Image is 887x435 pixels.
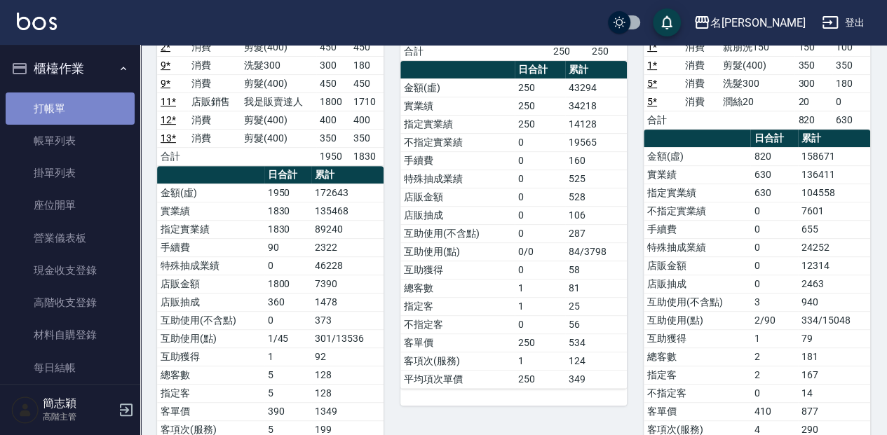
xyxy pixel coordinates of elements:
[316,38,350,56] td: 450
[6,189,135,221] a: 座位開單
[311,329,384,347] td: 301/13536
[43,396,114,410] h5: 簡志穎
[311,347,384,366] td: 92
[157,256,264,275] td: 特殊抽成業績
[798,238,870,256] td: 24252
[311,166,384,184] th: 累計
[688,8,811,37] button: 名[PERSON_NAME]
[798,130,870,148] th: 累計
[264,275,311,293] td: 1800
[515,188,565,206] td: 0
[188,38,241,56] td: 消費
[400,370,515,388] td: 平均項次單價
[644,220,751,238] td: 手續費
[565,279,627,297] td: 81
[400,224,515,242] td: 互助使用(不含點)
[264,366,311,384] td: 5
[515,297,565,315] td: 1
[400,42,439,60] td: 合計
[798,293,870,311] td: 940
[350,92,384,111] td: 1710
[750,347,797,366] td: 2
[550,42,588,60] td: 250
[157,384,264,402] td: 指定客
[264,402,311,420] td: 390
[750,311,797,329] td: 2/90
[644,384,751,402] td: 不指定客
[719,38,795,56] td: 親朋洗150
[311,238,384,256] td: 2322
[644,366,751,384] td: 指定客
[311,293,384,311] td: 1478
[157,220,264,238] td: 指定實業績
[188,92,241,111] td: 店販銷售
[311,184,384,202] td: 172643
[588,42,627,60] td: 250
[400,115,515,133] td: 指定實業績
[832,111,870,129] td: 630
[311,366,384,384] td: 128
[515,261,565,279] td: 0
[794,38,832,56] td: 150
[515,61,565,79] th: 日合計
[719,56,795,74] td: 剪髮(400)
[644,293,751,311] td: 互助使用(不含點)
[350,74,384,92] td: 450
[188,129,241,147] td: 消費
[157,147,188,165] td: 合計
[798,347,870,366] td: 181
[241,129,316,147] td: 剪髮(400)
[264,311,311,329] td: 0
[515,133,565,151] td: 0
[515,151,565,170] td: 0
[157,329,264,347] td: 互助使用(點)
[311,220,384,238] td: 89240
[644,402,751,420] td: 客單價
[157,366,264,384] td: 總客數
[157,20,384,166] table: a dense table
[644,275,751,293] td: 店販抽成
[311,384,384,402] td: 128
[157,293,264,311] td: 店販抽成
[798,165,870,184] td: 136411
[719,74,795,92] td: 洗髮300
[710,14,805,32] div: 名[PERSON_NAME]
[515,97,565,115] td: 250
[400,333,515,352] td: 客單價
[350,56,384,74] td: 180
[316,147,350,165] td: 1950
[241,56,316,74] td: 洗髮300
[264,238,311,256] td: 90
[6,222,135,254] a: 營業儀表板
[400,297,515,315] td: 指定客
[644,111,682,129] td: 合計
[565,97,627,115] td: 34218
[832,56,870,74] td: 350
[750,256,797,275] td: 0
[316,92,350,111] td: 1800
[644,165,751,184] td: 實業績
[6,92,135,125] a: 打帳單
[157,311,264,329] td: 互助使用(不含點)
[565,370,627,388] td: 349
[400,151,515,170] td: 手續費
[6,384,135,416] a: 排班表
[644,147,751,165] td: 金額(虛)
[188,74,241,92] td: 消費
[794,111,832,129] td: 820
[798,311,870,329] td: 334/15048
[565,170,627,188] td: 525
[400,315,515,333] td: 不指定客
[241,92,316,111] td: 我是販賣達人
[400,352,515,370] td: 客項次(服務)
[644,184,751,202] td: 指定實業績
[311,275,384,293] td: 7390
[565,352,627,370] td: 124
[264,329,311,347] td: 1/45
[264,384,311,402] td: 5
[515,115,565,133] td: 250
[311,202,384,220] td: 135468
[750,184,797,202] td: 630
[794,92,832,111] td: 20
[515,224,565,242] td: 0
